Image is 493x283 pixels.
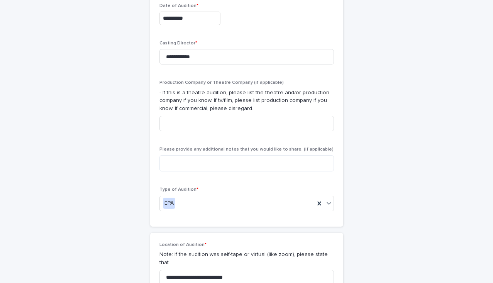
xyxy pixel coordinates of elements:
[159,3,198,8] span: Date of Audition
[163,198,175,209] div: EPA
[159,80,284,85] span: Production Company or Theatre Company (if applicable)
[159,187,198,192] span: Type of Audition
[159,89,334,113] p: - If this is a theatre audition, please list the theatre and/or production company if you know. I...
[159,242,207,247] span: Location of Audition
[159,251,334,267] p: Note: If the audition was self-tape or virtual (like zoom), please state that.
[159,41,197,46] span: Casting Director
[159,147,334,152] span: Please provide any additional notes that you would like to share. (if applicable)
